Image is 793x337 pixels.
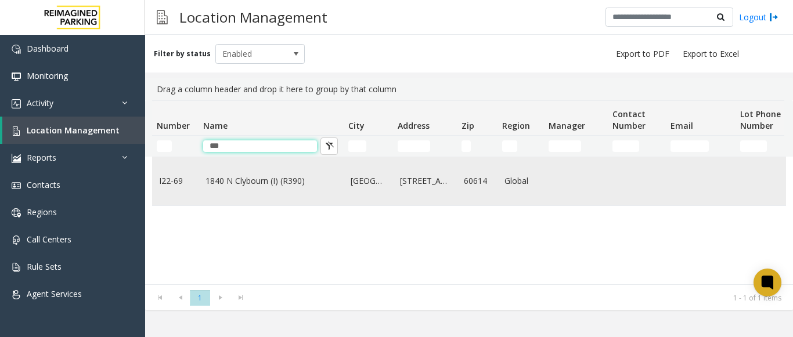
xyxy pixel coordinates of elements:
[258,293,781,303] kendo-pager-info: 1 - 1 of 1 items
[398,140,430,152] input: Address Filter
[612,108,646,131] span: Contact Number
[27,152,56,163] span: Reports
[740,140,767,152] input: Lot Phone Number Filter
[27,179,60,190] span: Contacts
[504,175,537,187] a: Global
[683,48,739,60] span: Export to Excel
[145,100,793,284] div: Data table
[739,11,778,23] a: Logout
[157,140,172,152] input: Number Filter
[671,140,709,152] input: Email Filter
[27,97,53,108] span: Activity
[157,3,168,31] img: pageIcon
[616,48,669,60] span: Export to PDF
[27,288,82,299] span: Agent Services
[216,45,287,63] span: Enabled
[190,290,210,306] span: Page 1
[199,136,344,157] td: Name Filter
[159,175,192,187] a: I22-69
[12,126,21,136] img: 'icon'
[27,125,120,136] span: Location Management
[502,140,517,152] input: Region Filter
[174,3,333,31] h3: Location Management
[27,70,68,81] span: Monitoring
[502,120,530,131] span: Region
[27,261,62,272] span: Rule Sets
[351,175,386,187] a: [GEOGRAPHIC_DATA]
[154,49,211,59] label: Filter by status
[203,120,228,131] span: Name
[612,140,639,152] input: Contact Number Filter
[498,136,544,157] td: Region Filter
[666,136,736,157] td: Email Filter
[12,154,21,163] img: 'icon'
[608,136,666,157] td: Contact Number Filter
[203,140,317,152] input: Name Filter
[549,120,585,131] span: Manager
[393,136,457,157] td: Address Filter
[320,137,338,155] button: Clear
[27,206,57,218] span: Regions
[27,234,71,245] span: Call Centers
[12,263,21,272] img: 'icon'
[549,140,581,152] input: Manager Filter
[462,140,471,152] input: Zip Filter
[344,136,393,157] td: City Filter
[12,72,21,81] img: 'icon'
[12,235,21,245] img: 'icon'
[544,136,608,157] td: Manager Filter
[457,136,498,157] td: Zip Filter
[2,117,145,144] a: Location Management
[464,175,491,187] a: 60614
[398,120,430,131] span: Address
[12,290,21,299] img: 'icon'
[769,11,778,23] img: logout
[671,120,693,131] span: Email
[462,120,474,131] span: Zip
[611,46,674,62] button: Export to PDF
[206,175,337,187] a: 1840 N Clybourn (I) (R390)
[400,175,450,187] a: [STREET_ADDRESS]
[152,78,786,100] div: Drag a column header and drop it here to group by that column
[740,108,781,131] span: Lot Phone Number
[12,99,21,108] img: 'icon'
[12,45,21,54] img: 'icon'
[348,140,366,152] input: City Filter
[678,46,744,62] button: Export to Excel
[348,120,365,131] span: City
[12,208,21,218] img: 'icon'
[152,136,199,157] td: Number Filter
[12,181,21,190] img: 'icon'
[27,43,69,54] span: Dashboard
[157,120,190,131] span: Number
